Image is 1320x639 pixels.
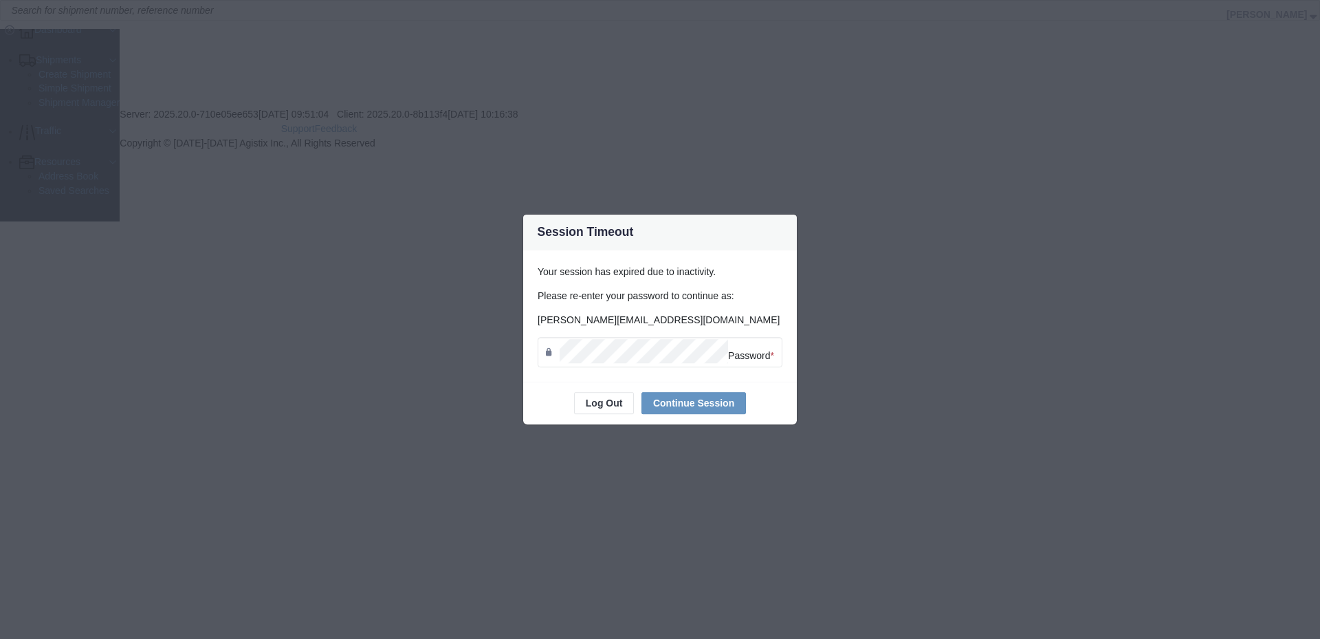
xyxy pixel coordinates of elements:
p: [PERSON_NAME][EMAIL_ADDRESS][DOMAIN_NAME] [538,313,782,327]
button: Log Out [574,392,635,414]
h4: Session Timeout [538,224,634,241]
button: Continue Session [641,392,746,414]
span: Password [728,350,774,361]
p: Your session has expired due to inactivity. [538,265,782,279]
p: Please re-enter your password to continue as: [538,289,782,303]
